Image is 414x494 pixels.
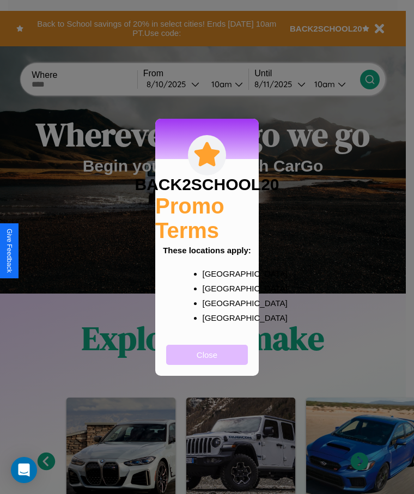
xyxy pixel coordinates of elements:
div: Give Feedback [5,229,13,273]
p: [GEOGRAPHIC_DATA] [203,310,234,325]
div: Open Intercom Messenger [11,457,37,483]
button: Close [166,345,248,365]
h2: Promo Terms [155,194,259,243]
p: [GEOGRAPHIC_DATA] [203,296,234,310]
b: These locations apply: [163,246,251,255]
h3: BACK2SCHOOL20 [135,175,279,194]
p: [GEOGRAPHIC_DATA] [203,281,234,296]
p: [GEOGRAPHIC_DATA] [203,266,234,281]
